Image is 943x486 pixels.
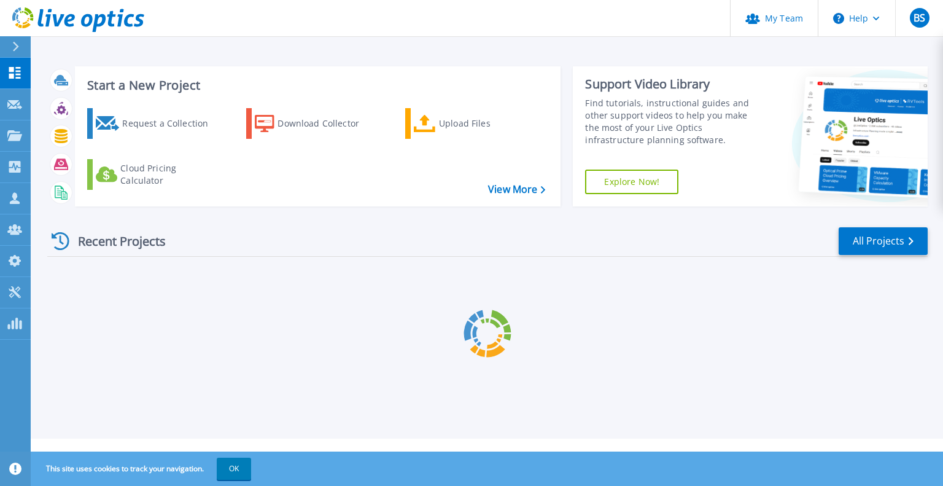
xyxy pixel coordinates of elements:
[34,458,251,480] span: This site uses cookies to track your navigation.
[277,111,376,136] div: Download Collector
[87,159,224,190] a: Cloud Pricing Calculator
[585,97,763,146] div: Find tutorials, instructional guides and other support videos to help you make the most of your L...
[914,13,925,23] span: BS
[47,226,182,256] div: Recent Projects
[87,79,545,92] h3: Start a New Project
[120,162,219,187] div: Cloud Pricing Calculator
[585,76,763,92] div: Support Video Library
[585,170,678,194] a: Explore Now!
[217,458,251,480] button: OK
[87,108,224,139] a: Request a Collection
[122,111,220,136] div: Request a Collection
[405,108,542,139] a: Upload Files
[439,111,537,136] div: Upload Files
[839,227,928,255] a: All Projects
[246,108,383,139] a: Download Collector
[488,184,545,195] a: View More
